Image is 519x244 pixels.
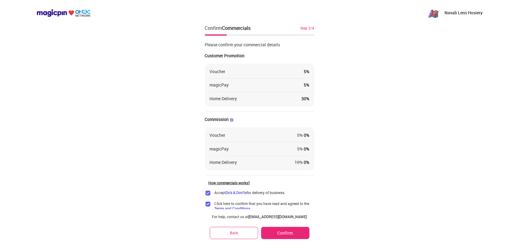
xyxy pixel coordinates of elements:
[222,25,251,31] div: Commercials
[205,53,314,59] div: Customer Promotion
[215,201,314,211] span: Click here to confirm that you have read and agreed to the
[205,24,251,32] div: Confirm
[230,118,234,122] img: AuROenoBPPGMAAAAAElFTkSuQmCC
[205,116,314,122] div: Commission
[210,132,226,138] div: Voucher
[297,146,310,152] span: 0 %
[297,132,310,138] span: 0 %
[261,227,309,239] button: Confirm
[205,190,211,196] img: checkbox_purple.ceb64cee.svg
[215,206,251,211] a: Terms and Conditions.
[297,146,303,152] span: 5 %
[297,132,303,138] span: 5 %
[300,25,314,31] div: Step 2/4
[249,214,307,219] a: [EMAIL_ADDRESS][DOMAIN_NAME]
[445,10,483,16] p: Navab Lens Hosiery
[210,227,258,239] button: Back
[427,7,440,19] img: zN8eeJ7_1yFC7u6ROh_yaNnuSMByXp4ytvKet0ObAKR-3G77a2RQhNqTzPi8_o_OMQ7Yu_PgX43RpeKyGayj_rdr-Pw
[295,159,310,165] span: 0 %
[304,82,310,88] div: 5 %
[210,69,226,75] div: Voucher
[209,180,314,185] div: How commercials works?
[210,146,229,152] div: magicPay
[226,190,247,195] a: Do's & Don'ts
[210,214,310,219] div: For help, contact us at
[205,201,211,207] img: checkbox_purple.ceb64cee.svg
[210,82,229,88] div: magicPay
[210,159,237,165] div: Home Delivery
[205,42,314,48] div: Please confirm your commercial details
[304,69,310,75] div: 5 %
[36,9,91,17] img: ondc-logo-new-small.8a59708e.svg
[215,190,285,195] div: Accept for delivery of business.
[295,159,303,165] span: 10 %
